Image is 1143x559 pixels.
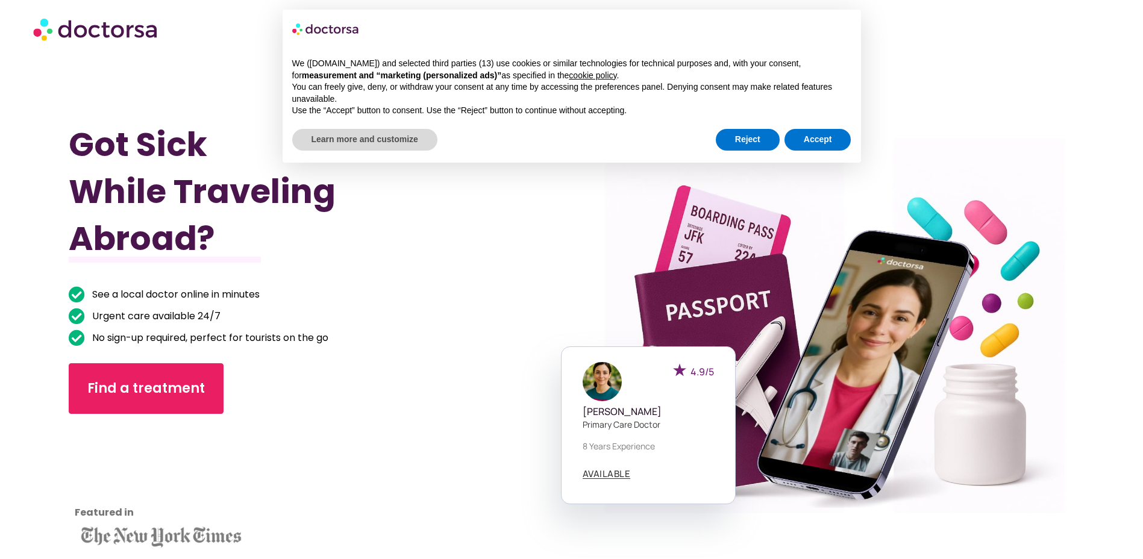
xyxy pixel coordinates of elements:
[75,432,183,522] iframe: Customer reviews powered by Trustpilot
[292,58,851,81] p: We ([DOMAIN_NAME]) and selected third parties (13) use cookies or similar technologies for techni...
[569,70,616,80] a: cookie policy
[583,406,714,417] h5: [PERSON_NAME]
[89,308,221,325] span: Urgent care available 24/7
[583,418,714,431] p: Primary care doctor
[690,365,714,378] span: 4.9/5
[784,129,851,151] button: Accept
[583,440,714,452] p: 8 years experience
[302,70,501,80] strong: measurement and “marketing (personalized ads)”
[292,19,360,39] img: logo
[69,363,224,414] a: Find a treatment
[292,105,851,117] p: Use the “Accept” button to consent. Use the “Reject” button to continue without accepting.
[75,505,134,519] strong: Featured in
[87,379,205,398] span: Find a treatment
[89,329,328,346] span: No sign-up required, perfect for tourists on the go
[292,81,851,105] p: You can freely give, deny, or withdraw your consent at any time by accessing the preferences pane...
[292,129,437,151] button: Learn more and customize
[716,129,780,151] button: Reject
[69,121,496,262] h1: Got Sick While Traveling Abroad?
[583,469,631,478] span: AVAILABLE
[89,286,260,303] span: See a local doctor online in minutes
[583,469,631,479] a: AVAILABLE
